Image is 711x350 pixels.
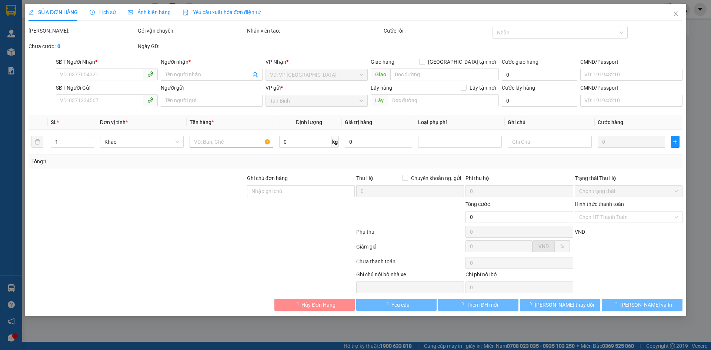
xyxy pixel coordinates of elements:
[575,174,682,182] div: Trạng thái Thu Hộ
[560,243,564,249] span: %
[520,299,600,311] button: [PERSON_NAME] thay đổi
[247,185,355,197] input: Ghi chú đơn hàng
[90,10,95,15] span: clock-circle
[465,270,573,281] div: Chi phí nội bộ
[390,69,499,80] input: Dọc đường
[575,201,624,207] label: Hình thức thanh toán
[190,119,214,125] span: Tên hàng
[505,115,595,130] th: Ghi chú
[580,58,682,66] div: CMND/Passport
[671,136,679,148] button: plus
[425,58,499,66] span: [GEOGRAPHIC_DATA] tận nơi
[51,119,57,125] span: SL
[620,301,672,309] span: [PERSON_NAME] và In
[502,59,538,65] label: Cước giao hàng
[301,301,336,309] span: Hủy Đơn Hàng
[671,139,679,145] span: plus
[598,136,665,148] input: 0
[508,136,592,148] input: Ghi Chú
[535,301,594,309] span: [PERSON_NAME] thay đổi
[465,174,573,185] div: Phí thu hộ
[465,201,490,207] span: Tổng cước
[253,72,258,78] span: user-add
[458,302,467,307] span: loading
[527,302,535,307] span: loading
[612,302,620,307] span: loading
[183,10,188,16] img: icon
[371,85,392,91] span: Lấy hàng
[161,84,263,92] div: Người gửi
[575,229,585,235] span: VND
[579,186,678,197] span: Chọn trạng thái
[355,257,465,270] div: Chưa thanh toán
[371,94,388,106] span: Lấy
[29,9,78,15] span: SỬA ĐƠN HÀNG
[673,11,679,17] span: close
[56,58,158,66] div: SĐT Người Nhận
[598,119,623,125] span: Cước hàng
[161,58,263,66] div: Người nhận
[296,119,322,125] span: Định lượng
[90,9,116,15] span: Lịch sử
[29,42,136,50] div: Chưa cước :
[356,175,373,181] span: Thu Hộ
[128,9,171,15] span: Ảnh kiện hàng
[183,9,261,15] span: Yêu cầu xuất hóa đơn điện tử
[266,59,287,65] span: VP Nhận
[29,10,34,15] span: edit
[355,243,465,256] div: Giảm giá
[345,119,372,125] span: Giá trị hàng
[31,136,43,148] button: delete
[467,84,499,92] span: Lấy tận nơi
[391,301,410,309] span: Yêu cầu
[415,115,505,130] th: Loại phụ phí
[57,43,60,49] b: 0
[356,270,464,281] div: Ghi chú nội bộ nhà xe
[128,10,133,15] span: picture
[270,95,363,106] span: Tân Bình
[104,136,179,147] span: Khác
[502,85,535,91] label: Cước lấy hàng
[274,299,355,311] button: Hủy Đơn Hàng
[355,228,465,241] div: Phụ thu
[31,157,274,166] div: Tổng: 1
[331,136,339,148] span: kg
[138,27,246,35] div: Gói vận chuyển:
[602,299,682,311] button: [PERSON_NAME] và In
[247,175,288,181] label: Ghi chú đơn hàng
[56,84,158,92] div: SĐT Người Gửi
[147,97,153,103] span: phone
[100,119,128,125] span: Đơn vị tính
[247,27,382,35] div: Nhân viên tạo:
[502,95,577,107] input: Cước lấy hàng
[580,84,682,92] div: CMND/Passport
[138,42,246,50] div: Ngày GD:
[408,174,464,182] span: Chuyển khoản ng. gửi
[538,243,549,249] span: VND
[371,69,390,80] span: Giao
[293,302,301,307] span: loading
[384,27,491,35] div: Cước rồi :
[438,299,518,311] button: Thêm ĐH mới
[371,59,394,65] span: Giao hàng
[356,299,437,311] button: Yêu cầu
[29,27,136,35] div: [PERSON_NAME]:
[266,84,368,92] div: VP gửi
[383,302,391,307] span: loading
[467,301,498,309] span: Thêm ĐH mới
[190,136,273,148] input: VD: Bàn, Ghế
[665,4,686,24] button: Close
[502,69,577,81] input: Cước giao hàng
[388,94,499,106] input: Dọc đường
[147,71,153,77] span: phone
